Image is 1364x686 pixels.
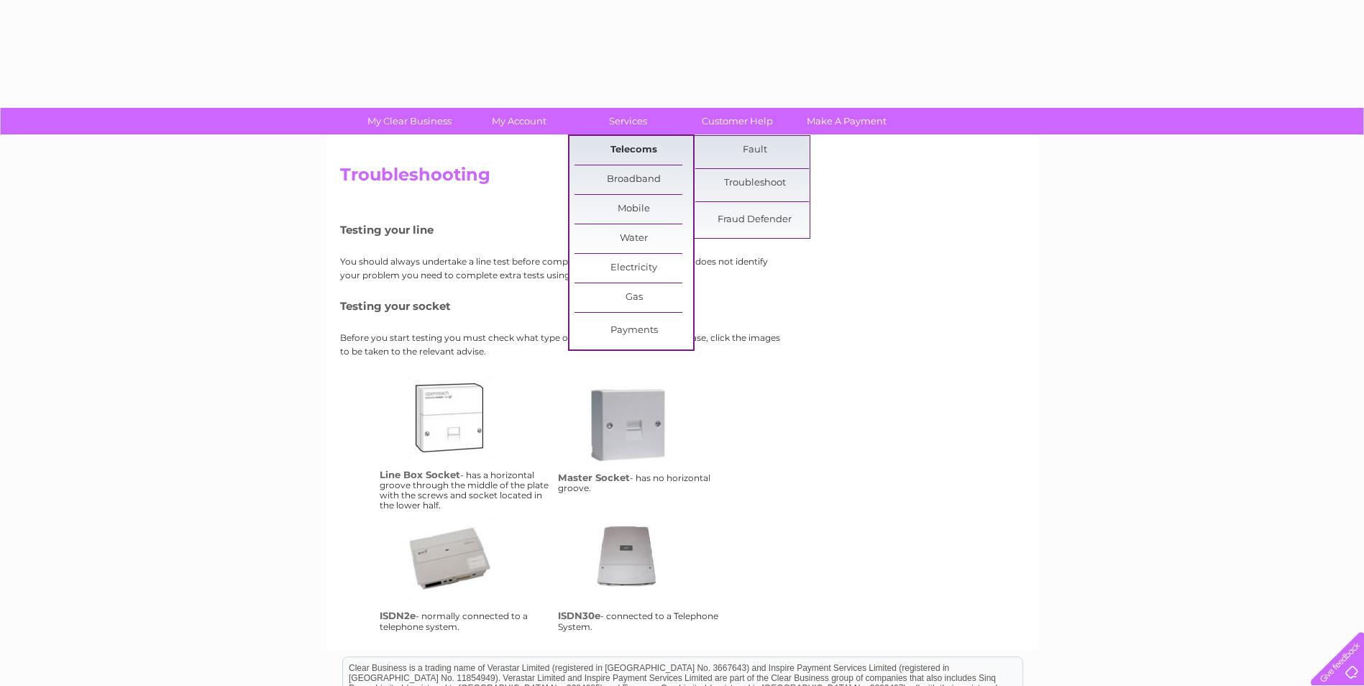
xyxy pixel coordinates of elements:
td: - has a horizontal groove through the middle of the plate with the screws and socket located in t... [376,372,554,514]
a: isdn2e [408,517,523,632]
td: - has no horizontal groove. [554,372,733,514]
h4: ISDN2e [380,610,416,621]
h4: Line Box Socket [380,469,460,480]
a: ms [586,383,701,498]
h4: ISDN30e [558,610,600,621]
a: Fraud Defender [695,206,814,234]
p: Before you start testing you must check what type of phone socket you have. Please, click the ima... [340,331,786,358]
a: Customer Help [678,108,797,134]
a: Payments [575,316,693,345]
a: Mobile [575,195,693,224]
td: - connected to a Telephone System. [554,513,733,635]
a: isdn30e [586,517,701,632]
h4: Master Socket [558,472,630,483]
a: lbs [408,376,523,491]
a: Troubleshoot [695,169,814,198]
a: My Clear Business [350,108,469,134]
p: You should always undertake a line test before completing any further tests, if this does not ide... [340,255,786,282]
h2: Troubleshooting [340,165,1025,192]
a: Electricity [575,254,693,283]
a: Water [575,224,693,253]
a: Gas [575,283,693,312]
a: Services [569,108,687,134]
h5: Testing your socket [340,300,786,312]
a: Broadband [575,165,693,194]
a: My Account [459,108,578,134]
td: - normally connected to a telephone system. [376,513,554,635]
div: Clear Business is a trading name of Verastar Limited (registered in [GEOGRAPHIC_DATA] No. 3667643... [343,8,1022,70]
a: Telecoms [575,136,693,165]
h5: Testing your line [340,224,786,236]
a: Make A Payment [787,108,906,134]
a: Fault [695,136,814,165]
